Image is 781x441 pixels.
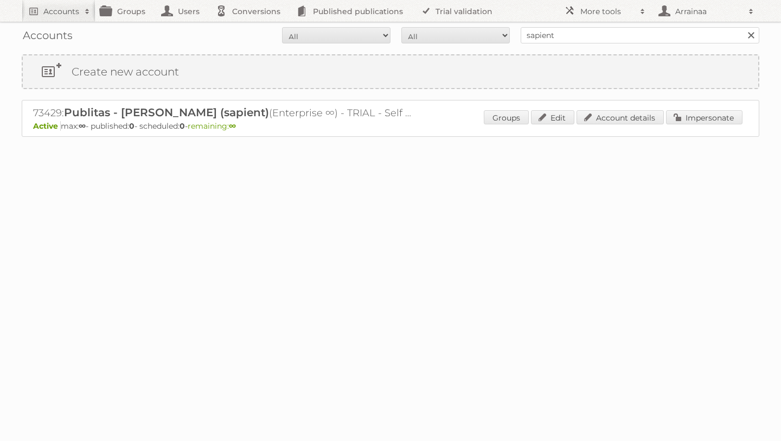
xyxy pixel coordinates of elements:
strong: 0 [129,121,135,131]
strong: 0 [180,121,185,131]
a: Groups [484,110,529,124]
a: Edit [531,110,574,124]
a: Create new account [23,55,758,88]
h2: Arrainaa [673,6,743,17]
a: Impersonate [666,110,742,124]
h2: 73429: (Enterprise ∞) - TRIAL - Self Service [33,106,413,120]
span: Publitas - [PERSON_NAME] (sapient) [64,106,269,119]
a: Account details [577,110,664,124]
span: remaining: [188,121,236,131]
h2: More tools [580,6,635,17]
strong: ∞ [79,121,86,131]
p: max: - published: - scheduled: - [33,121,748,131]
h2: Accounts [43,6,79,17]
strong: ∞ [229,121,236,131]
span: Active [33,121,61,131]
